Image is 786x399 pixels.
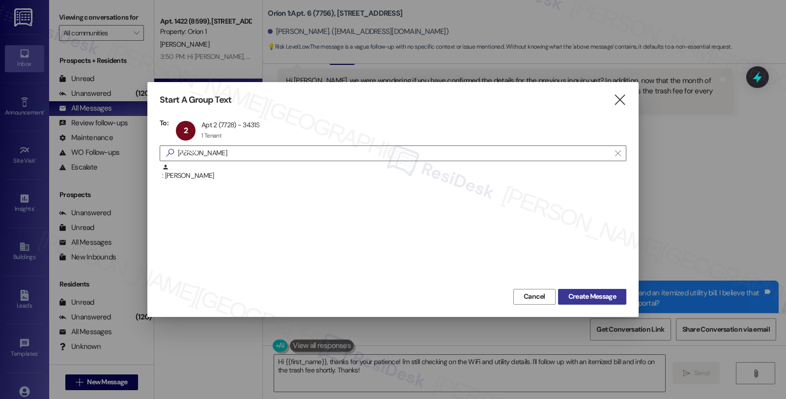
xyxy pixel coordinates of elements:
span: 2 (7728) [176,125,197,155]
i:  [615,149,620,157]
i:  [613,95,626,105]
div: : [PERSON_NAME] [160,164,626,188]
button: Create Message [558,289,626,305]
h3: Start A Group Text [160,94,231,106]
h3: To: [160,118,168,127]
span: Cancel [524,291,545,302]
i:  [162,148,178,158]
button: Clear text [610,146,626,161]
input: Search for any contact or apartment [178,146,610,160]
div: Apt 2 (7728) - 3431S [201,120,259,129]
div: 1 Tenant [201,132,222,140]
button: Cancel [513,289,556,305]
div: : [PERSON_NAME] [162,164,626,181]
span: Create Message [568,291,616,302]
